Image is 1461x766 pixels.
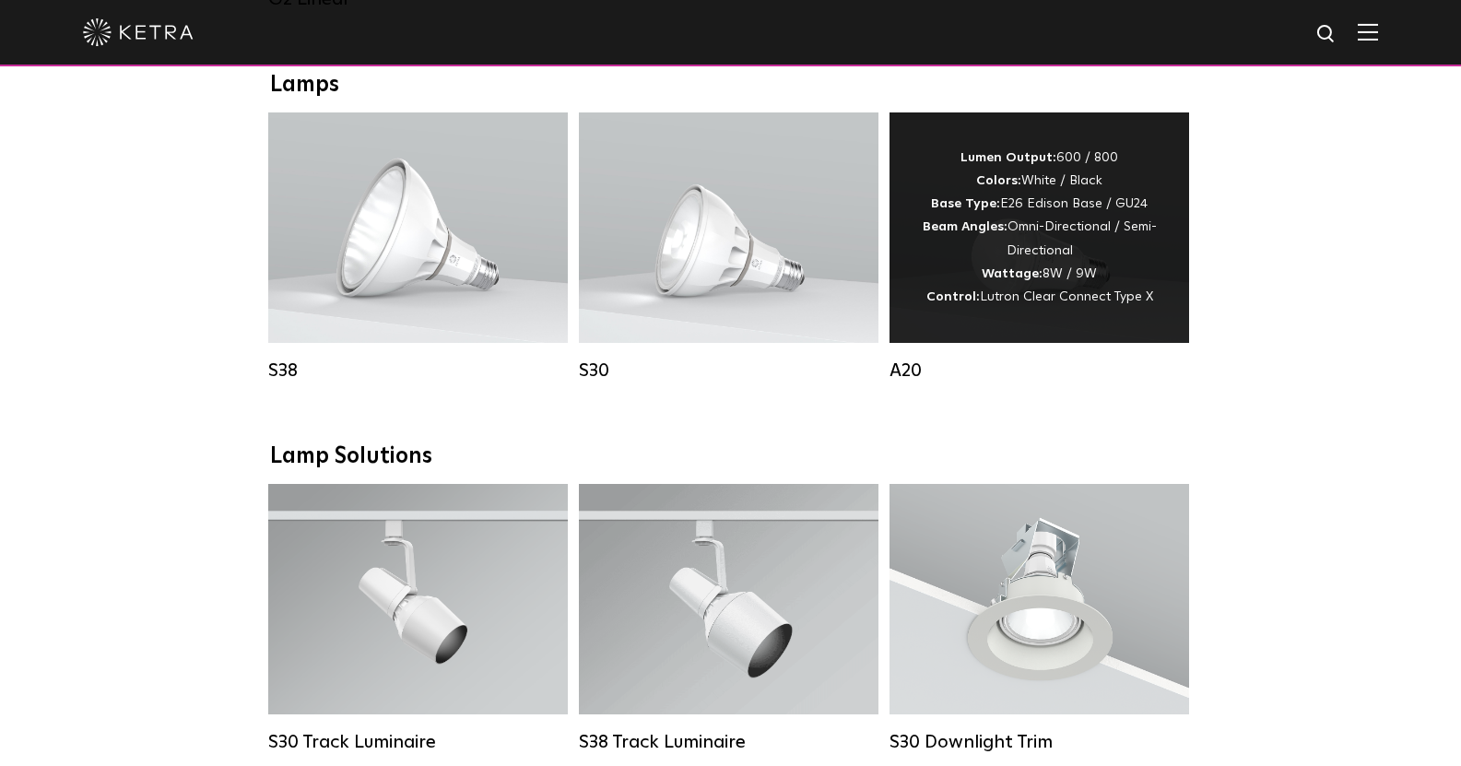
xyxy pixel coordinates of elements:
a: S30 Lumen Output:1100Colors:White / BlackBase Type:E26 Edison Base / GU24Beam Angles:15° / 25° / ... [579,112,878,382]
img: ketra-logo-2019-white [83,18,194,46]
a: S30 Downlight Trim S30 Downlight Trim [890,484,1189,753]
div: Lamp Solutions [270,443,1192,470]
div: Lamps [270,72,1192,99]
img: Hamburger%20Nav.svg [1358,23,1378,41]
a: A20 Lumen Output:600 / 800Colors:White / BlackBase Type:E26 Edison Base / GU24Beam Angles:Omni-Di... [890,112,1189,382]
div: S30 [579,359,878,382]
div: S30 Downlight Trim [890,731,1189,753]
a: S38 Lumen Output:1100Colors:White / BlackBase Type:E26 Edison Base / GU24Beam Angles:10° / 25° / ... [268,112,568,382]
div: S38 Track Luminaire [579,731,878,753]
strong: Beam Angles: [923,220,1007,233]
a: S30 Track Luminaire Lumen Output:1100Colors:White / BlackBeam Angles:15° / 25° / 40° / 60° / 90°W... [268,484,568,753]
span: Lutron Clear Connect Type X [980,290,1153,303]
img: search icon [1315,23,1338,46]
div: S30 Track Luminaire [268,731,568,753]
strong: Base Type: [931,197,1000,210]
div: 600 / 800 White / Black E26 Edison Base / GU24 Omni-Directional / Semi-Directional 8W / 9W [917,147,1161,309]
strong: Wattage: [982,267,1043,280]
strong: Lumen Output: [960,151,1056,164]
div: S38 [268,359,568,382]
a: S38 Track Luminaire Lumen Output:1100Colors:White / BlackBeam Angles:10° / 25° / 40° / 60°Wattage... [579,484,878,753]
div: A20 [890,359,1189,382]
strong: Colors: [976,174,1021,187]
strong: Control: [926,290,980,303]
